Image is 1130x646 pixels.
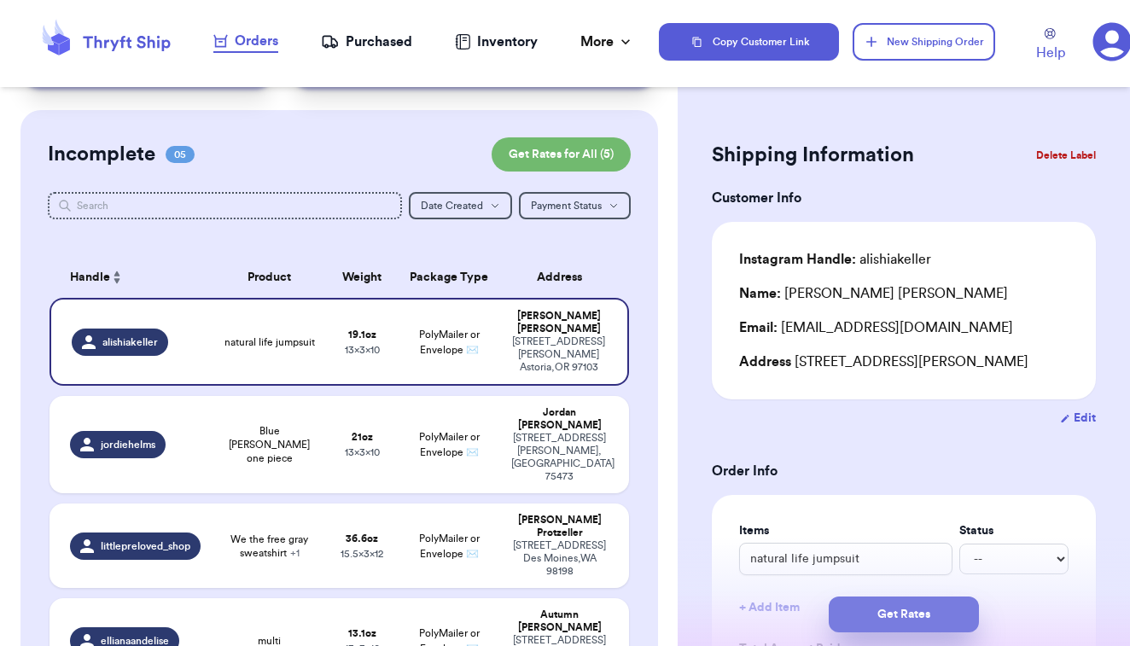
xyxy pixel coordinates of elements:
span: littlepreloved_shop [101,539,190,553]
button: Get Rates for All (5) [492,137,631,172]
button: Copy Customer Link [659,23,838,61]
button: Edit [1060,410,1096,427]
button: Get Rates [829,597,979,632]
div: [PERSON_NAME] Protzeller [511,514,608,539]
button: Delete Label [1029,137,1103,174]
h2: Incomplete [48,141,155,168]
a: Help [1036,28,1065,63]
a: Purchased [321,32,412,52]
th: Weight [328,257,397,298]
strong: 21 oz [352,432,373,442]
div: [STREET_ADDRESS][PERSON_NAME] Astoria , OR 97103 [511,335,606,374]
span: Address [739,355,791,369]
span: jordiehelms [101,438,155,451]
span: alishiakeller [102,335,158,349]
strong: 36.6 oz [346,533,378,544]
span: 13 x 3 x 10 [345,447,380,457]
span: Handle [70,269,110,287]
div: [STREET_ADDRESS] [PERSON_NAME] , [GEOGRAPHIC_DATA] 75473 [511,432,608,483]
span: PolyMailer or Envelope ✉️ [419,432,480,457]
div: Autumn [PERSON_NAME] [511,608,608,634]
span: 15.5 x 3 x 12 [341,549,383,559]
a: Orders [213,31,278,53]
button: Payment Status [519,192,631,219]
th: Address [501,257,628,298]
div: [STREET_ADDRESS][PERSON_NAME] [739,352,1069,372]
span: Name: [739,287,781,300]
div: [PERSON_NAME] [PERSON_NAME] [511,310,606,335]
button: Date Created [409,192,512,219]
button: Sort ascending [110,267,124,288]
div: [STREET_ADDRESS] Des Moines , WA 98198 [511,539,608,578]
span: Date Created [421,201,483,211]
span: Email: [739,321,778,335]
div: Jordan [PERSON_NAME] [511,406,608,432]
span: Help [1036,43,1065,63]
div: [EMAIL_ADDRESS][DOMAIN_NAME] [739,317,1069,338]
span: natural life jumpsuit [224,335,315,349]
th: Package Type [397,257,501,298]
a: Inventory [455,32,538,52]
span: Payment Status [531,201,602,211]
span: Instagram Handle: [739,253,856,266]
strong: 13.1 oz [348,628,376,638]
div: Orders [213,31,278,51]
strong: 19.1 oz [348,329,376,340]
span: 05 [166,146,195,163]
label: Items [739,522,952,539]
span: PolyMailer or Envelope ✉️ [419,533,480,559]
div: alishiakeller [739,249,931,270]
span: PolyMailer or Envelope ✉️ [419,329,480,355]
h3: Customer Info [712,188,1096,208]
span: Blue [PERSON_NAME] one piece [222,424,317,465]
label: Status [959,522,1069,539]
input: Search [48,192,402,219]
h3: Order Info [712,461,1096,481]
span: + 1 [290,548,300,558]
span: We the free gray sweatshirt [222,533,317,560]
div: [PERSON_NAME] [PERSON_NAME] [739,283,1008,304]
div: More [580,32,634,52]
th: Product [212,257,328,298]
h2: Shipping Information [712,142,914,169]
span: 13 x 3 x 10 [345,345,380,355]
button: New Shipping Order [853,23,995,61]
